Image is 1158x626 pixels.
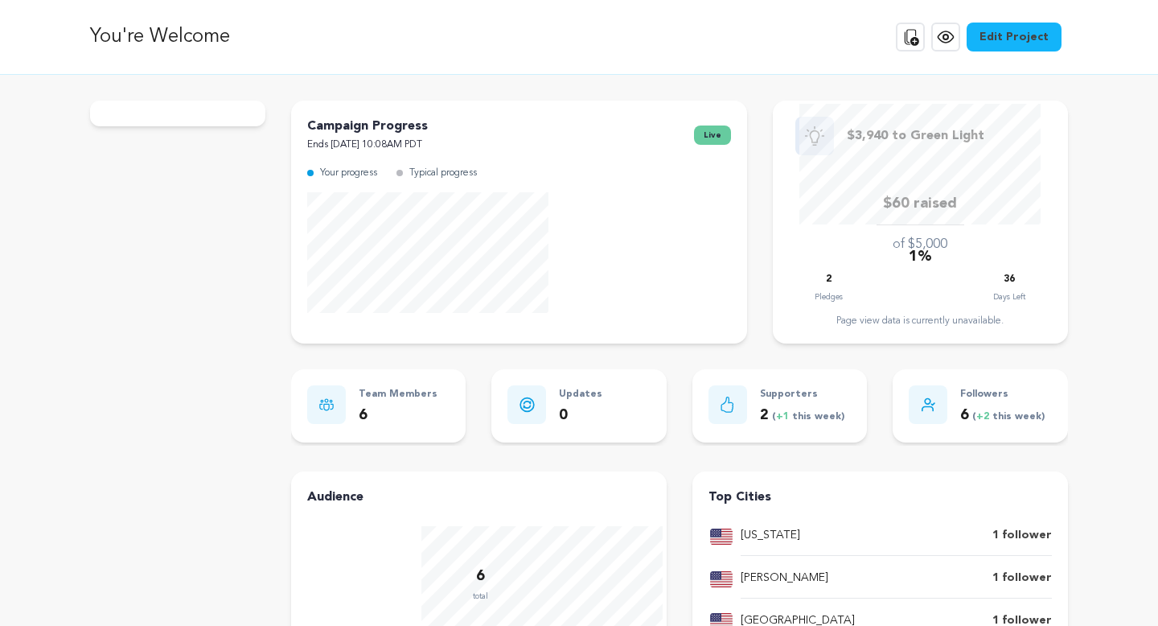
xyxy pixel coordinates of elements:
[1004,270,1015,289] p: 36
[826,270,832,289] p: 2
[741,526,800,546] p: [US_STATE]
[307,136,428,154] p: Ends [DATE] 10:08AM PDT
[473,565,488,588] p: 6
[320,164,377,183] p: Your progress
[760,404,844,427] p: 2
[815,289,843,305] p: Pledges
[992,569,1052,588] p: 1 follower
[559,385,602,404] p: Updates
[960,404,1045,427] p: 6
[90,23,230,51] p: You're Welcome
[741,569,828,588] p: [PERSON_NAME]
[409,164,477,183] p: Typical progress
[359,385,437,404] p: Team Members
[789,315,1052,327] div: Page view data is currently unavailable.
[967,23,1061,51] a: Edit Project
[760,385,844,404] p: Supporters
[559,404,602,427] p: 0
[359,404,437,427] p: 6
[307,117,428,136] p: Campaign Progress
[960,385,1045,404] p: Followers
[993,289,1025,305] p: Days Left
[776,412,792,422] span: +1
[909,245,932,269] p: 1%
[893,235,947,254] p: of $5,000
[307,488,651,507] h4: Audience
[976,412,992,422] span: +2
[473,588,488,604] p: total
[769,412,844,422] span: ( this week)
[969,412,1045,422] span: ( this week)
[694,126,731,145] span: live
[708,488,1052,507] h4: Top Cities
[992,526,1052,546] p: 1 follower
